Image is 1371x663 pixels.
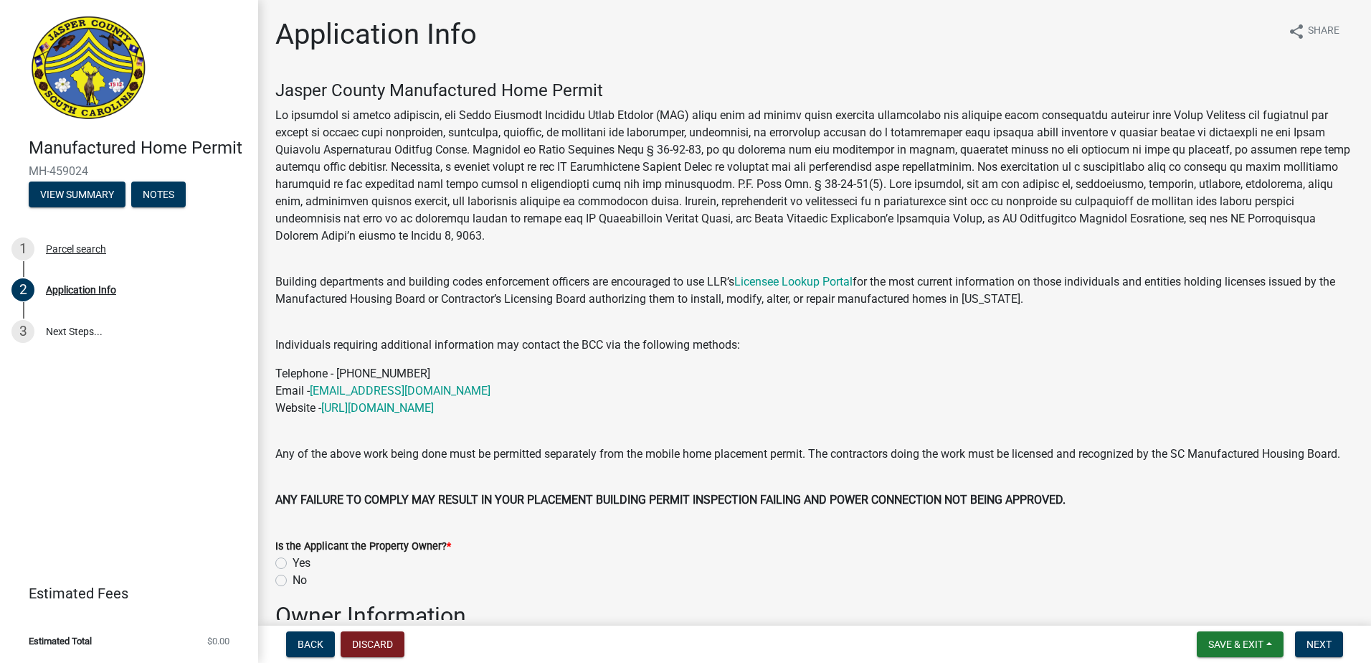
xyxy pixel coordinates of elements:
[310,384,490,398] a: [EMAIL_ADDRESS][DOMAIN_NAME]
[1295,631,1343,657] button: Next
[321,401,434,415] a: [URL][DOMAIN_NAME]
[275,493,1066,507] strong: ANY FAILURE TO COMPLY MAY RESULT IN YOUR PLACEMENT BUILDING PERMIT INSPECTION FAILING AND POWER C...
[275,17,477,52] h1: Application Info
[1197,631,1284,657] button: Save & Exit
[275,365,1354,417] p: Telephone - [PHONE_NUMBER] Email - Website -
[29,164,229,178] span: MH-459024
[29,182,125,207] button: View Summary
[298,639,323,650] span: Back
[275,80,1354,101] h4: Jasper County Manufactured Home Permit
[46,285,116,295] div: Application Info
[341,631,404,657] button: Discard
[207,636,229,646] span: $0.00
[1208,639,1263,650] span: Save & Exit
[275,428,1354,463] p: Any of the above work being done must be permitted separately from the mobile home placement perm...
[11,278,34,301] div: 2
[286,631,335,657] button: Back
[293,555,310,572] label: Yes
[46,244,106,254] div: Parcel search
[29,15,148,123] img: Jasper County, South Carolina
[29,189,125,201] wm-modal-confirm: Summary
[131,189,186,201] wm-modal-confirm: Notes
[275,542,451,552] label: Is the Applicant the Property Owner?
[29,636,92,646] span: Estimated Total
[1308,23,1339,40] span: Share
[11,579,235,608] a: Estimated Fees
[1306,639,1332,650] span: Next
[131,182,186,207] button: Notes
[293,572,307,589] label: No
[11,238,34,260] div: 1
[275,256,1354,308] p: Building departments and building codes enforcement officers are encouraged to use LLR’s for the ...
[275,107,1354,245] p: Lo ipsumdol si ametco adipiscin, eli Seddo Eiusmodt Incididu Utlab Etdolor (MAG) aliqu enim ad mi...
[1288,23,1305,40] i: share
[275,319,1354,354] p: Individuals requiring additional information may contact the BCC via the following methods:
[29,138,247,159] h4: Manufactured Home Permit
[1276,17,1351,45] button: shareShare
[275,602,1354,629] h2: Owner Information
[734,275,853,288] a: Licensee Lookup Portal
[11,320,34,343] div: 3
